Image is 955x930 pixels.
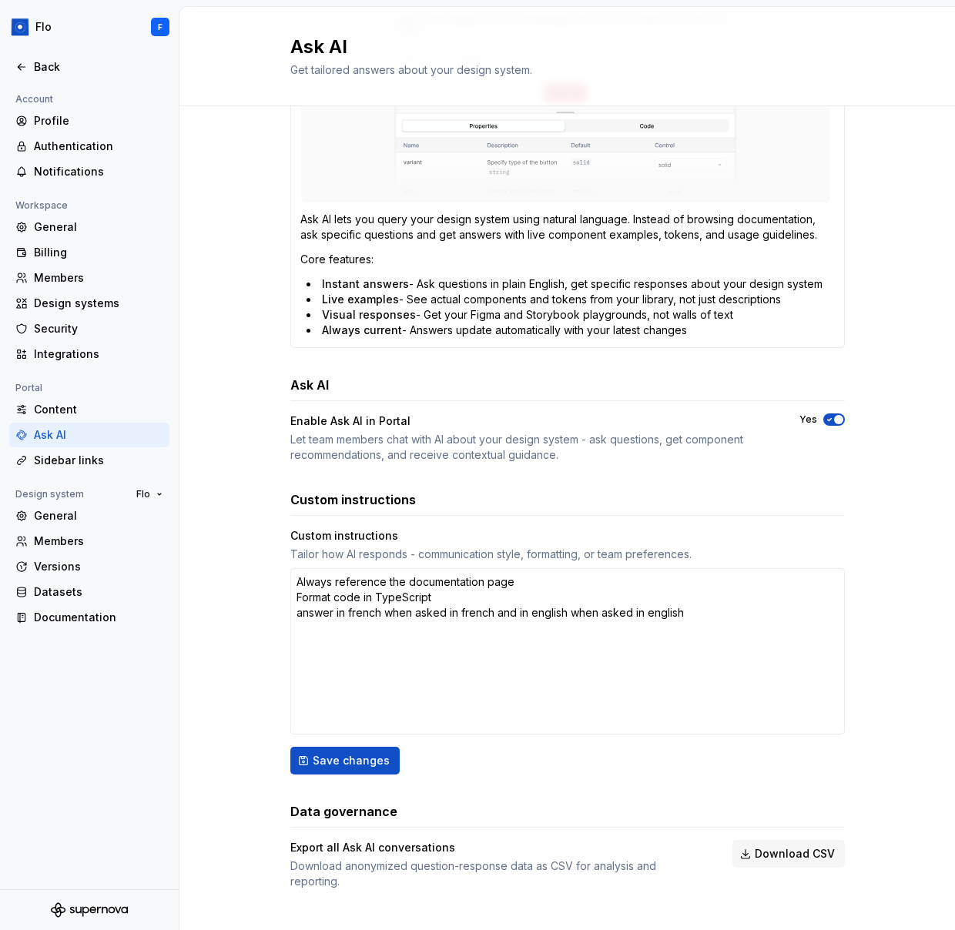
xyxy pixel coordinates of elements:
a: Content [9,397,169,422]
span: Save changes [313,753,390,768]
div: Integrations [34,346,163,362]
button: Save changes [290,747,400,774]
div: Design systems [34,296,163,311]
div: Sidebar links [34,453,163,468]
div: Members [34,534,163,549]
span: Flo [136,488,150,500]
label: Yes [799,413,817,426]
div: Flo [35,19,52,35]
a: Authentication [9,134,169,159]
div: Export all Ask AI conversations [290,840,705,855]
div: Download anonymized question-response data as CSV for analysis and reporting. [290,858,705,889]
li: - Get your Figma and Storybook playgrounds, not walls of text [307,307,835,323]
svg: Supernova Logo [51,902,128,918]
button: FloF [3,10,176,44]
img: 049812b6-2877-400d-9dc9-987621144c16.png [11,18,29,36]
div: Members [34,270,163,286]
div: Account [9,90,59,109]
div: Content [34,402,163,417]
h3: Ask AI [290,376,329,394]
a: Security [9,316,169,341]
div: Custom instructions [290,528,845,544]
p: Core features: [300,252,835,267]
div: Design system [9,485,90,503]
div: Workspace [9,196,74,215]
span: Visual responses [322,308,416,321]
a: General [9,215,169,239]
div: Documentation [34,610,163,625]
a: Notifications [9,159,169,184]
a: Ask AI [9,423,169,447]
h2: Ask AI [290,35,532,59]
div: Ask AI [34,427,163,443]
a: Back [9,55,169,79]
div: Tailor how AI responds - communication style, formatting, or team preferences. [290,547,845,562]
span: Instant answers [322,277,409,290]
textarea: Always reference the documentation page Format code in TypeScript answer in french when asked in ... [290,568,845,734]
span: Download CSV [755,846,835,861]
div: General [34,219,163,235]
li: - Ask questions in plain English, get specific responses about your design system [307,276,835,292]
a: Profile [9,109,169,133]
a: Datasets [9,580,169,604]
div: Billing [34,245,163,260]
a: Design systems [9,291,169,316]
a: Members [9,529,169,554]
div: Enable Ask AI in Portal [290,413,772,429]
div: Notifications [34,164,163,179]
a: Documentation [9,605,169,630]
div: General [34,508,163,524]
span: Get tailored answers about your design system. [290,63,532,76]
li: - See actual components and tokens from your library, not just descriptions [307,292,835,307]
div: Security [34,321,163,336]
div: F [158,21,163,33]
a: Members [9,266,169,290]
h3: Data governance [290,802,397,821]
a: Sidebar links [9,448,169,473]
h3: Custom instructions [290,490,416,509]
div: Portal [9,379,49,397]
p: Ask AI lets you query your design system using natural language. Instead of browsing documentatio... [300,212,835,243]
span: Live examples [322,293,399,306]
div: Back [34,59,163,75]
li: - Answers update automatically with your latest changes [307,323,835,338]
div: Authentication [34,139,163,154]
a: Integrations [9,342,169,366]
a: Billing [9,240,169,265]
button: Download CSV [732,840,845,868]
span: Always current [322,323,402,336]
a: Versions [9,554,169,579]
div: Profile [34,113,163,129]
div: Let team members chat with AI about your design system - ask questions, get component recommendat... [290,432,772,463]
div: Versions [34,559,163,574]
div: Datasets [34,584,163,600]
a: General [9,503,169,528]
